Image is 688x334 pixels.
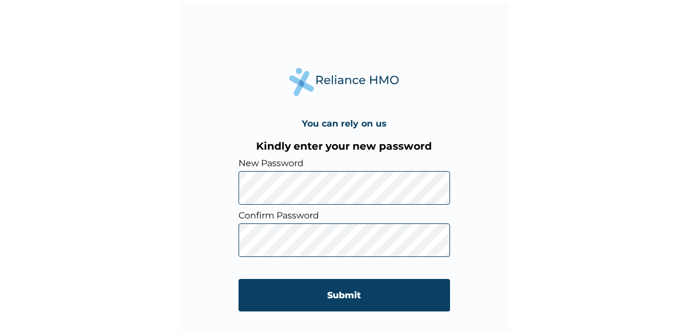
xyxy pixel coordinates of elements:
label: Confirm Password [239,210,450,221]
label: New Password [239,158,450,168]
input: Submit [239,279,450,311]
h3: Kindly enter your new password [239,140,450,152]
img: Reliance Health's Logo [289,68,399,96]
h4: You can rely on us [302,118,387,129]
